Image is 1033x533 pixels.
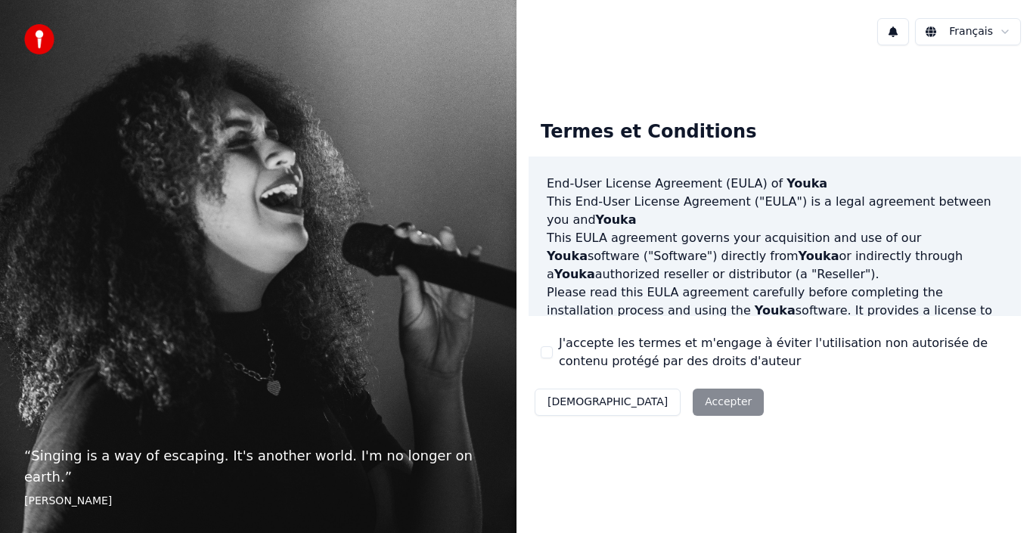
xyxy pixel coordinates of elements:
span: Youka [596,212,637,227]
h3: End-User License Agreement (EULA) of [547,175,1003,193]
span: Youka [799,249,839,263]
p: Please read this EULA agreement carefully before completing the installation process and using th... [547,284,1003,356]
span: Youka [554,267,595,281]
span: Youka [547,249,588,263]
button: [DEMOGRAPHIC_DATA] [535,389,681,416]
img: youka [24,24,54,54]
p: This End-User License Agreement ("EULA") is a legal agreement between you and [547,193,1003,229]
p: This EULA agreement governs your acquisition and use of our software ("Software") directly from o... [547,229,1003,284]
div: Termes et Conditions [529,108,768,156]
span: Youka [786,176,827,191]
label: J'accepte les termes et m'engage à éviter l'utilisation non autorisée de contenu protégé par des ... [559,334,1009,370]
span: Youka [755,303,796,318]
footer: [PERSON_NAME] [24,494,492,509]
p: “ Singing is a way of escaping. It's another world. I'm no longer on earth. ” [24,445,492,488]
